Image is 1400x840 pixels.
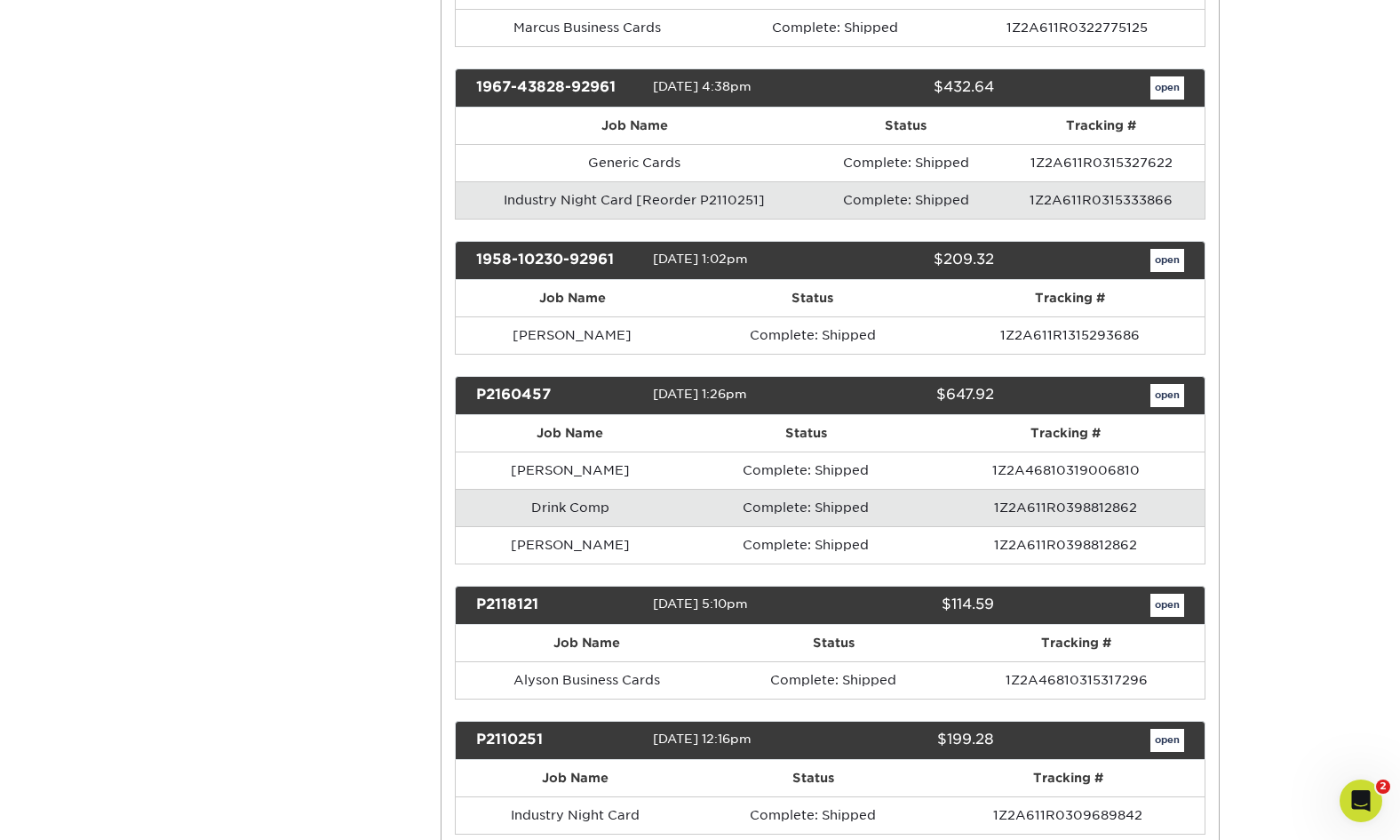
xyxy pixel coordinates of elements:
[463,594,653,617] div: P2118121
[463,729,653,752] div: P2110251
[456,452,686,489] td: [PERSON_NAME]
[949,661,1205,699] td: 1Z2A46810315317296
[456,181,814,219] td: Industry Night Card [Reorder P2110251]
[456,144,814,181] td: Generic Cards
[4,786,151,834] iframe: Google Customer Reviews
[1150,76,1184,100] a: open
[814,108,998,144] th: Status
[463,249,653,272] div: 1958-10230-92961
[456,280,689,316] th: Job Name
[685,452,927,489] td: Complete: Shipped
[950,9,1205,46] td: 1Z2A611R0322775125
[689,280,935,316] th: Status
[816,384,1006,407] div: $647.92
[1150,594,1184,617] a: open
[816,76,1006,100] div: $432.64
[935,280,1205,316] th: Tracking #
[456,796,696,834] td: Industry Night Card
[1150,384,1184,407] a: open
[456,489,686,526] td: Drink Comp
[653,732,752,746] span: [DATE] 12:16pm
[931,796,1205,834] td: 1Z2A611R0309689842
[949,625,1205,661] th: Tracking #
[814,181,998,219] td: Complete: Shipped
[685,415,927,452] th: Status
[456,316,689,354] td: [PERSON_NAME]
[720,9,950,46] td: Complete: Shipped
[816,249,1006,272] div: $209.32
[1376,780,1390,794] span: 2
[685,489,927,526] td: Complete: Shipped
[463,76,653,100] div: 1967-43828-92961
[927,489,1205,526] td: 1Z2A611R0398812862
[653,80,752,94] span: [DATE] 4:38pm
[689,316,935,354] td: Complete: Shipped
[463,384,653,407] div: P2160457
[685,526,927,564] td: Complete: Shipped
[696,796,931,834] td: Complete: Shipped
[998,181,1205,219] td: 1Z2A611R0315333866
[931,760,1205,796] th: Tracking #
[456,760,696,796] th: Job Name
[1340,780,1382,822] iframe: Intercom live chat
[935,316,1205,354] td: 1Z2A611R1315293686
[653,252,748,266] span: [DATE] 1:02pm
[653,387,747,401] span: [DATE] 1:26pm
[456,526,686,564] td: [PERSON_NAME]
[456,108,814,144] th: Job Name
[1150,729,1184,752] a: open
[816,729,1006,752] div: $199.28
[814,144,998,181] td: Complete: Shipped
[456,625,719,661] th: Job Name
[653,596,748,611] span: [DATE] 5:10pm
[456,415,686,452] th: Job Name
[998,108,1205,144] th: Tracking #
[927,526,1205,564] td: 1Z2A611R0398812862
[1150,249,1184,272] a: open
[719,661,949,699] td: Complete: Shipped
[719,625,949,661] th: Status
[456,661,719,699] td: Alyson Business Cards
[696,760,931,796] th: Status
[927,452,1205,489] td: 1Z2A46810319006810
[998,144,1205,181] td: 1Z2A611R0315327622
[927,415,1205,452] th: Tracking #
[816,594,1006,617] div: $114.59
[456,9,720,46] td: Marcus Business Cards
